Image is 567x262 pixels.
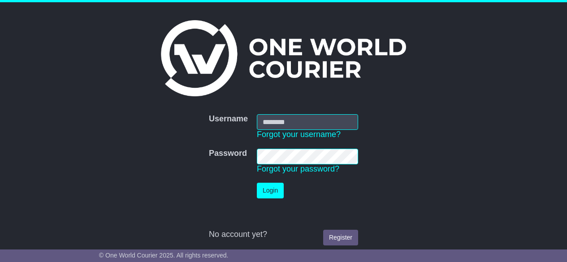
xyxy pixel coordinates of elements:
span: © One World Courier 2025. All rights reserved. [99,252,229,259]
div: No account yet? [209,230,358,240]
label: Username [209,114,248,124]
label: Password [209,149,247,159]
button: Login [257,183,284,198]
a: Forgot your password? [257,164,339,173]
a: Forgot your username? [257,130,341,139]
a: Register [323,230,358,245]
img: One World [161,20,406,96]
